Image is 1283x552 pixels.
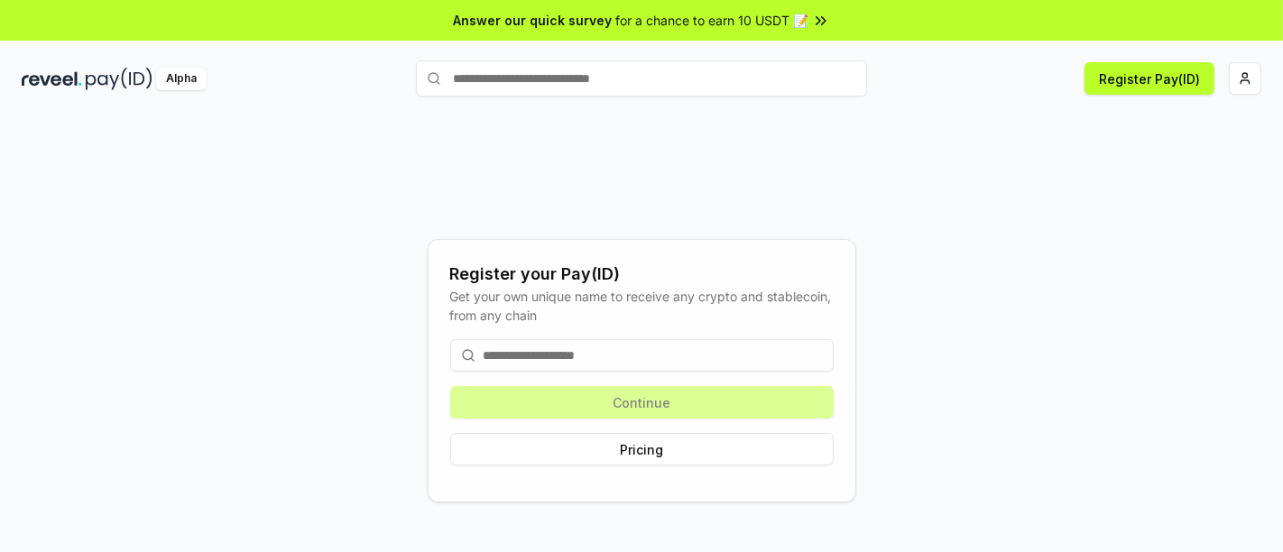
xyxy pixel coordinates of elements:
div: Register your Pay(ID) [450,262,834,287]
img: reveel_dark [22,68,82,90]
button: Register Pay(ID) [1085,62,1214,95]
span: Answer our quick survey [453,11,612,30]
div: Alpha [156,68,207,90]
div: Get your own unique name to receive any crypto and stablecoin, from any chain [450,287,834,325]
button: Pricing [450,433,834,465]
img: pay_id [86,68,152,90]
span: for a chance to earn 10 USDT 📝 [615,11,808,30]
